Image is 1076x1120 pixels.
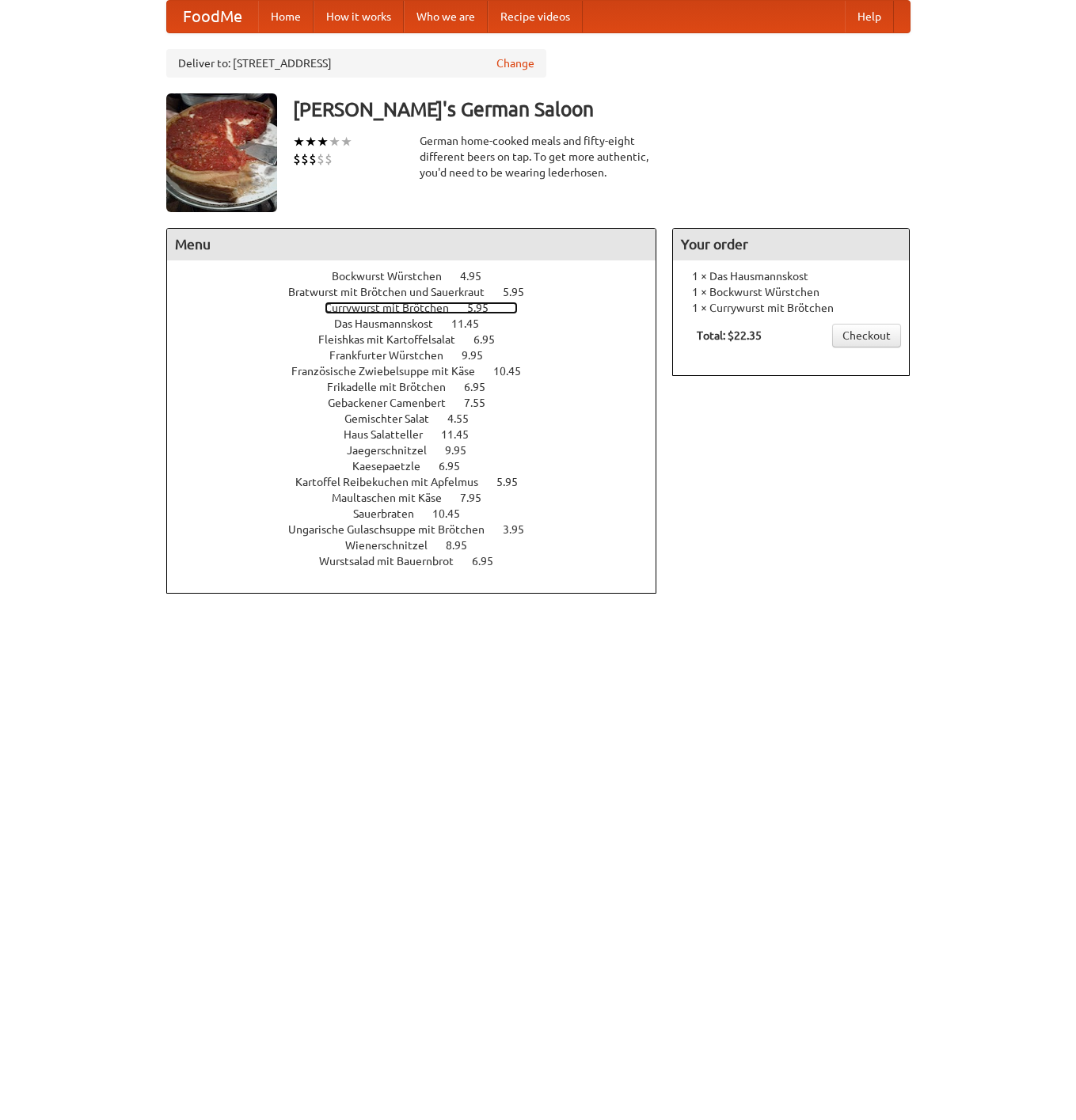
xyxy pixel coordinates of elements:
[167,1,258,32] a: FoodMe
[493,365,537,378] span: 10.45
[295,476,547,488] a: Kartoffel Reibekuchen mit Apfelmus 5.95
[166,93,277,212] img: angular.jpg
[332,270,511,283] a: Bockwurst Würstchen 4.95
[832,324,901,347] a: Checkout
[167,229,656,260] h4: Menu
[332,492,511,504] a: Maultaschen mit Käse 7.95
[496,55,534,71] a: Change
[352,460,489,473] a: Kaesepaetzle 6.95
[328,397,462,409] span: Gebackener Camenbert
[681,268,901,284] li: 1 × Das Hausmannskost
[332,270,458,283] span: Bockwurst Würstchen
[503,523,540,536] span: 3.95
[353,507,430,520] span: Sauerbraten
[462,349,499,362] span: 9.95
[445,444,482,457] span: 9.95
[332,492,458,504] span: Maultaschen mit Käse
[293,133,305,150] li: ★
[404,1,488,32] a: Who we are
[420,133,657,180] div: German home-cooked meals and fifty-eight different beers on tap. To get more authentic, you'd nee...
[344,428,498,441] a: Haus Salatteller 11.45
[340,133,352,150] li: ★
[328,397,515,409] a: Gebackener Camenbert 7.55
[467,302,504,314] span: 5.95
[681,284,901,300] li: 1 × Bockwurst Würstchen
[301,150,309,168] li: $
[293,150,301,168] li: $
[293,93,911,125] h3: [PERSON_NAME]'s German Saloon
[451,317,495,330] span: 11.45
[845,1,894,32] a: Help
[291,365,550,378] a: Französische Zwiebelsuppe mit Käse 10.45
[305,133,317,150] li: ★
[317,150,325,168] li: $
[334,317,508,330] a: Das Hausmannskost 11.45
[344,428,439,441] span: Haus Salatteller
[473,333,511,346] span: 6.95
[327,381,462,393] span: Frikadelle mit Brötchen
[460,270,497,283] span: 4.95
[447,412,485,425] span: 4.55
[460,492,497,504] span: 7.95
[345,539,496,552] a: Wienerschnitzel 8.95
[334,317,449,330] span: Das Hausmannskost
[446,539,483,552] span: 8.95
[309,150,317,168] li: $
[673,229,909,260] h4: Your order
[329,133,340,150] li: ★
[681,300,901,316] li: 1 × Currywurst mit Brötchen
[325,150,333,168] li: $
[441,428,485,441] span: 11.45
[258,1,314,32] a: Home
[325,302,518,314] a: Currywurst mit Brötchen 5.95
[344,412,498,425] a: Gemischter Salat 4.55
[439,460,476,473] span: 6.95
[319,555,523,568] a: Wurstsalad mit Bauernbrot 6.95
[288,523,553,536] a: Ungarische Gulaschsuppe mit Brötchen 3.95
[488,1,583,32] a: Recipe videos
[329,349,512,362] a: Frankfurter Würstchen 9.95
[318,333,524,346] a: Fleishkas mit Kartoffelsalat 6.95
[319,555,470,568] span: Wurstsalad mit Bauernbrot
[464,381,501,393] span: 6.95
[697,329,762,342] b: Total: $22.35
[325,302,465,314] span: Currywurst mit Brötchen
[295,476,494,488] span: Kartoffel Reibekuchen mit Apfelmus
[344,412,445,425] span: Gemischter Salat
[288,523,500,536] span: Ungarische Gulaschsuppe mit Brötchen
[318,333,471,346] span: Fleishkas mit Kartoffelsalat
[347,444,496,457] a: Jaegerschnitzel 9.95
[472,555,509,568] span: 6.95
[288,286,500,298] span: Bratwurst mit Brötchen und Sauerkraut
[352,460,436,473] span: Kaesepaetzle
[317,133,329,150] li: ★
[166,49,546,78] div: Deliver to: [STREET_ADDRESS]
[353,507,489,520] a: Sauerbraten 10.45
[432,507,476,520] span: 10.45
[347,444,443,457] span: Jaegerschnitzel
[291,365,491,378] span: Französische Zwiebelsuppe mit Käse
[345,539,443,552] span: Wienerschnitzel
[496,476,534,488] span: 5.95
[327,381,515,393] a: Frikadelle mit Brötchen 6.95
[464,397,501,409] span: 7.55
[288,286,553,298] a: Bratwurst mit Brötchen und Sauerkraut 5.95
[314,1,404,32] a: How it works
[503,286,540,298] span: 5.95
[329,349,459,362] span: Frankfurter Würstchen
